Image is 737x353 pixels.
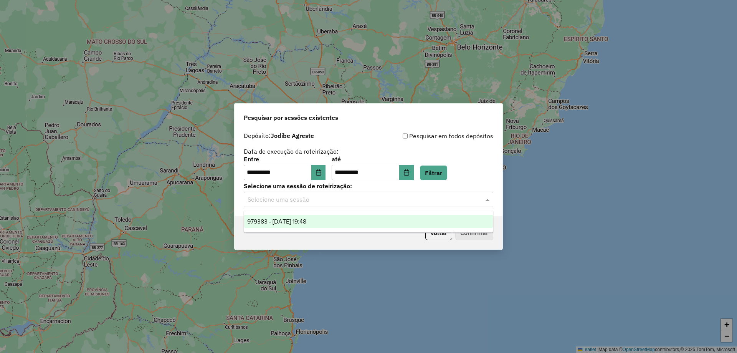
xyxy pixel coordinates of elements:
label: Depósito: [244,131,314,140]
label: Selecione uma sessão de roteirização: [244,181,493,191]
div: Pesquisar em todos depósitos [368,131,493,141]
button: Choose Date [399,165,414,180]
label: Entre [244,154,326,164]
label: até [332,154,413,164]
button: Voltar [425,225,452,240]
span: 979383 - [DATE] 19:48 [247,218,306,225]
strong: Jodibe Agreste [271,132,314,139]
button: Filtrar [420,166,447,180]
ng-dropdown-panel: Options list [244,211,493,233]
span: Pesquisar por sessões existentes [244,113,338,122]
button: Choose Date [311,165,326,180]
label: Data de execução da roteirização: [244,147,339,156]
